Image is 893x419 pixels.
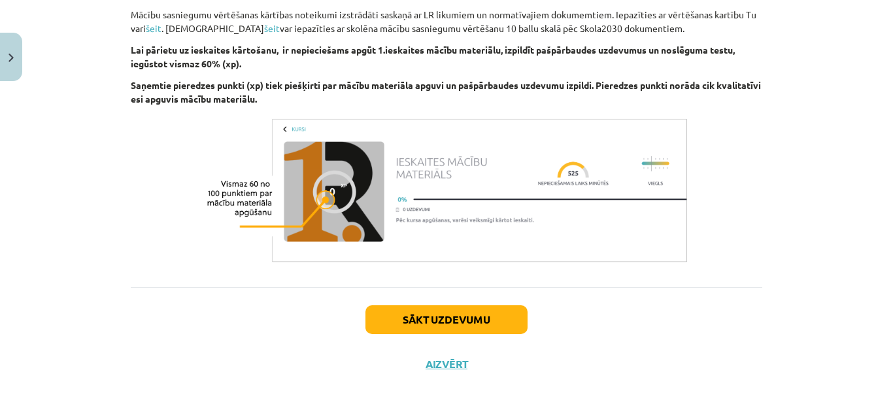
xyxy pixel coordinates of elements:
[131,79,761,105] strong: Saņemtie pieredzes punkti (xp) tiek piešķirti par mācību materiāla apguvi un pašpārbaudes uzdevum...
[146,22,161,34] a: šeit
[8,54,14,62] img: icon-close-lesson-0947bae3869378f0d4975bcd49f059093ad1ed9edebbc8119c70593378902aed.svg
[264,22,280,34] a: šeit
[131,44,735,69] strong: Lai pārietu uz ieskaites kārtošanu, ir nepieciešams apgūt 1.ieskaites mācību materiālu, izpildīt ...
[422,358,471,371] button: Aizvērt
[365,305,528,334] button: Sākt uzdevumu
[131,8,762,35] p: Mācību sasniegumu vērtēšanas kārtības noteikumi izstrādāti saskaņā ar LR likumiem un normatīvajie...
